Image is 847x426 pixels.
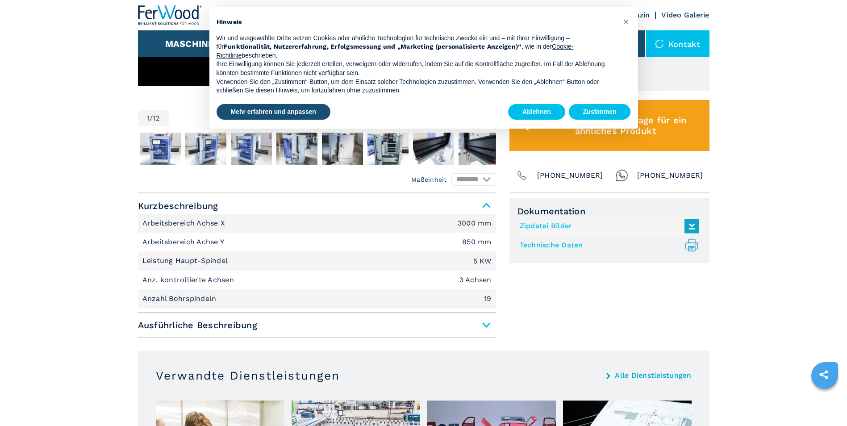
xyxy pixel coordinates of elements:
[615,372,691,379] a: Alle Dienstleistungen
[156,368,340,383] h3: Verwandte Dienstleistungen
[153,115,160,122] span: 12
[619,14,634,29] button: Schließen Sie diesen Hinweis
[276,133,317,165] img: 02a41b0aa359376892511ce4a38e73c5
[217,60,617,77] p: Ihre Einwilligung können Sie jederzeit erteilen, verweigern oder widerrufen, indem Sie auf die Ko...
[217,18,617,27] h2: Hinweis
[484,295,492,302] em: 19
[646,30,709,57] div: Kontakt
[473,258,492,265] em: 5 KW
[413,133,454,165] img: 59cf095ad496707233287a74e30f5920
[320,131,365,167] button: Go to Slide 6
[142,218,228,228] p: Arbeitsbereich Achse X
[231,133,272,165] img: 8a1fbc9b4a991d5f402d0df656290983
[138,131,496,167] nav: Thumbnail Navigation
[569,104,631,120] button: Zustimmen
[229,131,274,167] button: Go to Slide 4
[140,133,181,165] img: 68bad6fe3be00790b1fba02268e98bbe
[138,5,202,25] img: Ferwood
[520,219,695,234] a: Zipdatei Bilder
[165,38,221,49] button: Maschinen
[661,11,709,19] a: Video Galerie
[217,104,330,120] button: Mehr erfahren und anpassen
[508,104,565,120] button: Ablehnen
[171,110,494,126] button: Open Fullscreen
[138,198,496,214] span: Kurzbeschreibung
[147,115,150,122] span: 1
[655,39,664,48] img: Kontakt
[142,256,230,266] p: Leistung Haupt-Spindel
[184,131,228,167] button: Go to Slide 3
[459,276,492,284] em: 3 Achsen
[150,115,153,122] span: /
[516,169,528,182] img: Phone
[517,206,701,217] span: Dokumentation
[142,275,237,285] p: Anz. kontrollierte Achsen
[138,131,183,167] button: Go to Slide 2
[275,131,319,167] button: Go to Slide 5
[457,131,501,167] button: Go to Slide 9
[367,133,409,165] img: 990fcf3c6b0e28d4730a6f4dfc55660e
[217,34,617,60] p: Wir und ausgewählte Dritte setzen Cookies oder ähnliche Technologien für technische Zwecke ein un...
[520,238,695,253] a: Technische Daten
[322,133,363,165] img: 7256d053e6e69d3e9aa5b326a1bc2130
[224,43,522,50] strong: Funktionalität, Nutzererfahrung, Erfolgsmessung und „Marketing (personalisierte Anzeigen)“
[366,131,410,167] button: Go to Slide 7
[217,78,617,95] p: Verwenden Sie den „Zustimmen“-Button, um dem Einsatz solcher Technologien zuzustimmen. Verwenden ...
[217,43,574,59] a: Cookie-Richtlinie
[813,363,835,386] a: sharethis
[142,237,227,247] p: Arbeitsbereich Achse Y
[458,220,492,227] em: 3000 mm
[537,169,603,182] span: [PHONE_NUMBER]
[623,16,629,27] span: ×
[138,317,496,333] span: Ausführliche Beschreibung
[462,238,492,246] em: 850 mm
[809,386,840,419] iframe: Chat
[637,169,703,182] span: [PHONE_NUMBER]
[138,214,496,309] div: Kurzbeschreibung
[616,169,628,182] img: Whatsapp
[142,294,219,304] p: Anzahl Bohrspindeln
[411,131,456,167] button: Go to Slide 8
[459,133,500,165] img: e5f30b851083ec78c33b3717b82d92f1
[185,133,226,165] img: 8f483c30e1aa90441b7b90913b125041
[411,175,447,184] em: Maßeinheit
